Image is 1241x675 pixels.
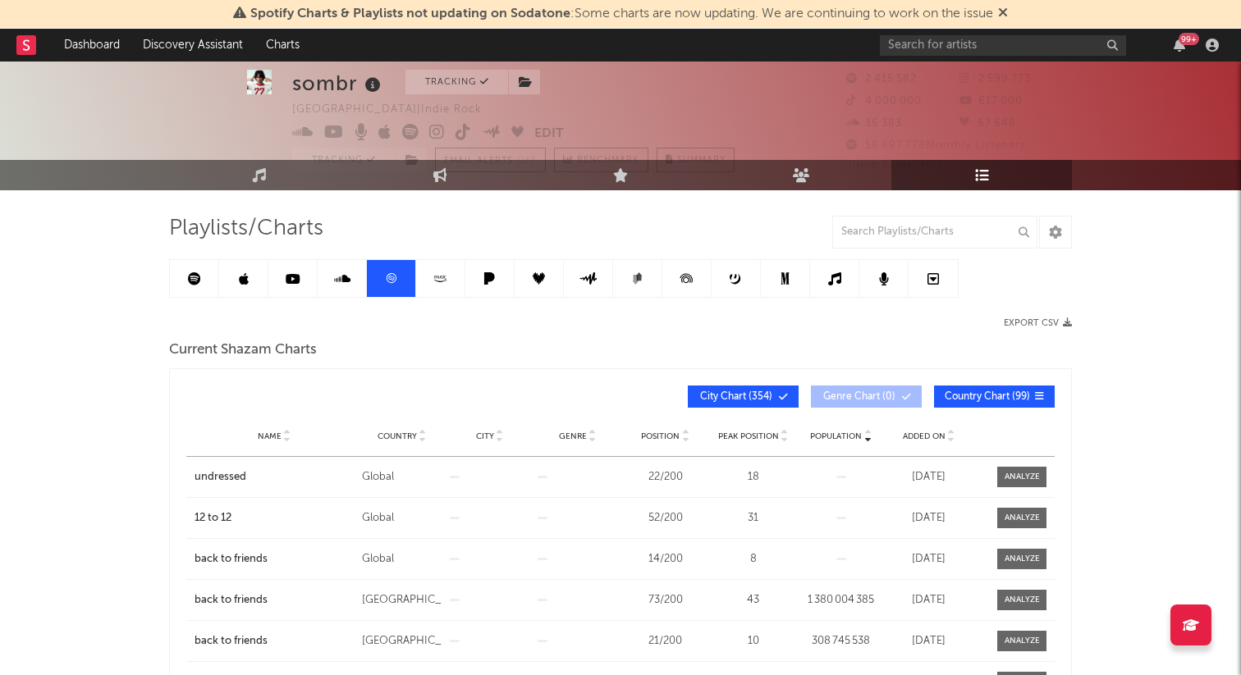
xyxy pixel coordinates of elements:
[362,551,442,568] div: Global
[254,29,311,62] a: Charts
[625,510,705,527] div: 52 / 200
[362,469,442,486] div: Global
[688,385,799,408] button: City Chart(354)
[1179,33,1199,45] div: 99 +
[713,510,793,527] div: 31
[713,551,793,568] div: 8
[250,7,993,21] span: : Some charts are now updating. We are continuing to work on the issue
[846,118,902,129] span: 36 383
[195,510,354,527] a: 12 to 12
[362,633,442,650] div: [GEOGRAPHIC_DATA]
[698,392,774,402] span: City Chart ( 354 )
[258,431,282,441] span: Name
[362,510,442,527] div: Global
[169,340,317,360] span: Current Shazam Charts
[713,469,793,486] div: 18
[810,431,862,441] span: Population
[959,118,1016,129] span: 67 648
[889,551,969,568] div: [DATE]
[718,431,779,441] span: Peak Position
[801,592,881,609] div: 1 380 004 385
[1174,39,1185,52] button: 99+
[822,392,897,402] span: Genre Chart ( 0 )
[998,7,1008,21] span: Dismiss
[362,592,442,609] div: [GEOGRAPHIC_DATA]
[811,385,922,408] button: Genre Chart(0)
[846,140,1026,151] span: 58 897 778 Monthly Listeners
[1004,318,1072,328] button: Export CSV
[292,148,395,172] button: Tracking
[195,592,354,609] a: back to friends
[657,148,735,172] button: Summary
[713,592,793,609] div: 43
[534,124,564,144] button: Edit
[889,633,969,650] div: [DATE]
[934,385,1055,408] button: Country Chart(99)
[554,148,648,172] a: Benchmark
[195,633,354,650] a: back to friends
[435,148,546,172] button: Email AlertsOff
[959,74,1031,84] span: 2 599 773
[195,469,354,486] a: undressed
[959,96,1023,107] span: 617 000
[292,100,501,120] div: [GEOGRAPHIC_DATA] | Indie Rock
[476,431,494,441] span: City
[889,510,969,527] div: [DATE]
[625,633,705,650] div: 21 / 200
[713,633,793,650] div: 10
[903,431,946,441] span: Added On
[641,431,680,441] span: Position
[405,70,508,94] button: Tracking
[801,633,881,650] div: 308 745 538
[517,157,537,166] em: Off
[625,592,705,609] div: 73 / 200
[846,96,922,107] span: 4 000 000
[292,70,385,97] div: sombr
[577,151,639,171] span: Benchmark
[889,469,969,486] div: [DATE]
[250,7,570,21] span: Spotify Charts & Playlists not updating on Sodatone
[677,156,726,165] span: Summary
[846,74,917,84] span: 2 415 582
[945,392,1030,402] span: Country Chart ( 99 )
[559,431,587,441] span: Genre
[889,592,969,609] div: [DATE]
[378,431,417,441] span: Country
[625,551,705,568] div: 14 / 200
[880,35,1126,56] input: Search for artists
[625,469,705,486] div: 22 / 200
[195,551,354,568] a: back to friends
[131,29,254,62] a: Discovery Assistant
[832,216,1037,249] input: Search Playlists/Charts
[169,219,323,239] span: Playlists/Charts
[53,29,131,62] a: Dashboard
